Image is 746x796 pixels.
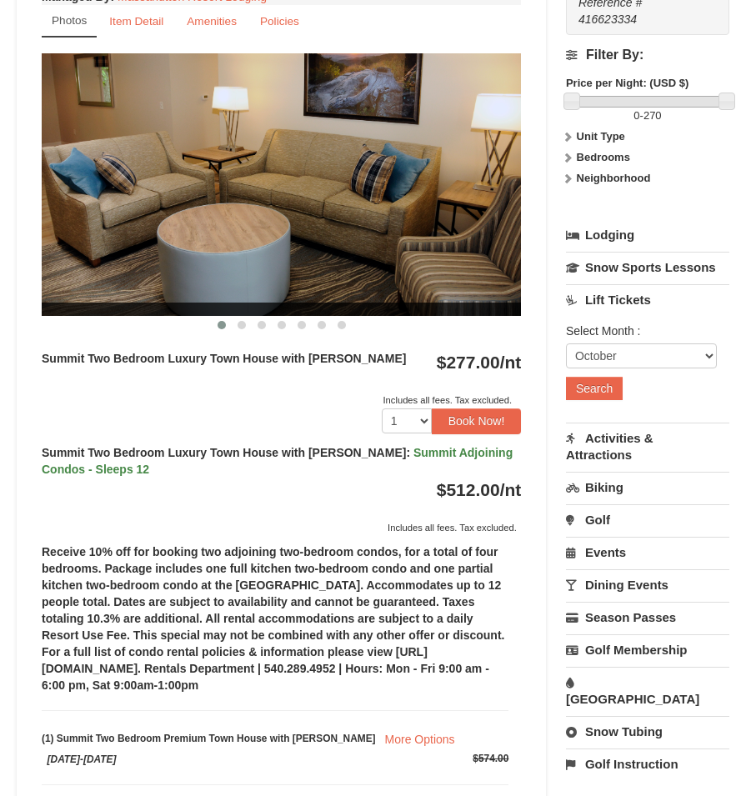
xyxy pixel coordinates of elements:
span: $512.00 [437,480,500,499]
a: Item Detail [98,5,174,38]
strong: Neighborhood [577,172,651,184]
strong: $277.00 [437,353,522,372]
small: Policies [260,15,299,28]
button: More Options [376,728,464,750]
div: Includes all fees. Tax excluded. [42,392,521,408]
button: Search [566,377,623,400]
a: Policies [249,5,310,38]
span: /nt [500,480,522,499]
a: Lift Tickets [566,284,729,315]
a: Golf [566,504,729,535]
a: Golf Membership [566,634,729,665]
small: Item Detail [109,15,163,28]
small: (1) Summit Two Bedroom Premium Town House with [PERSON_NAME] [42,710,508,765]
a: [GEOGRAPHIC_DATA] [566,667,729,714]
a: Photos [42,5,97,38]
label: - [566,108,729,124]
a: Dining Events [566,569,729,600]
a: Snow Sports Lessons [566,252,729,283]
a: Lodging [566,220,729,250]
small: Photos [52,14,87,27]
span: $574.00 [473,753,508,764]
span: [DATE]-[DATE] [48,753,117,765]
strong: Summit Two Bedroom Luxury Town House with [PERSON_NAME] [42,352,406,365]
a: Golf Instruction [566,748,729,779]
span: 270 [643,109,662,122]
strong: Summit Two Bedroom Luxury Town House with [PERSON_NAME] [42,446,513,476]
div: Includes all fees. Tax excluded. [42,519,521,536]
strong: Price per Night: (USD $) [566,77,688,89]
strong: Unit Type [577,130,625,143]
button: Book Now! [432,408,522,433]
span: Summit Adjoining Condos - Sleeps 12 [42,446,513,476]
span: 416623334 [578,13,637,26]
small: Amenities [187,15,237,28]
img: 18876286-202-fb468a36.png [42,53,521,316]
a: Events [566,537,729,568]
a: Amenities [176,5,248,38]
span: /nt [500,353,522,372]
a: Season Passes [566,602,729,633]
h4: Filter By: [566,48,729,63]
a: Biking [566,472,729,503]
label: Select Month : [566,323,717,339]
span: 0 [633,109,639,122]
a: Snow Tubing [566,716,729,747]
a: Activities & Attractions [566,423,729,470]
strong: Bedrooms [577,151,630,163]
span: : [406,446,410,459]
